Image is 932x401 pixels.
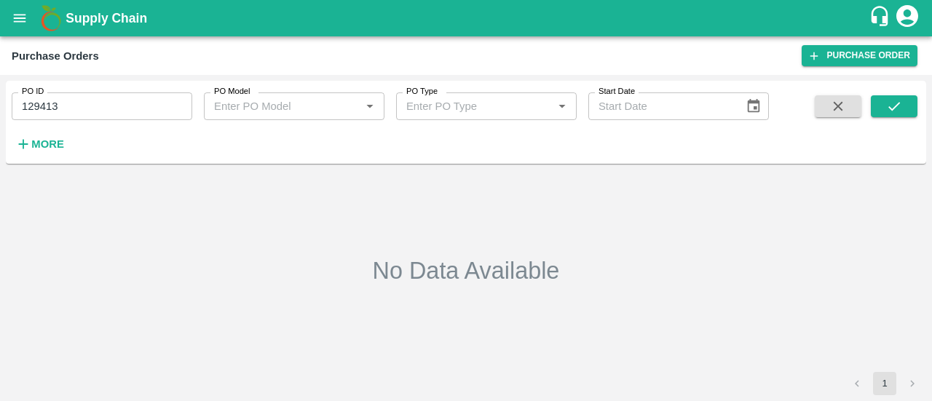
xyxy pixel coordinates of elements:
[599,86,635,98] label: Start Date
[406,86,438,98] label: PO Type
[12,47,99,65] div: Purchase Orders
[360,97,379,116] button: Open
[894,3,920,33] div: account of current user
[843,372,926,395] nav: pagination navigation
[12,132,68,156] button: More
[3,1,36,35] button: open drawer
[31,138,64,150] strong: More
[873,372,896,395] button: page 1
[36,4,66,33] img: logo
[66,8,869,28] a: Supply Chain
[22,86,44,98] label: PO ID
[553,97,572,116] button: Open
[12,92,192,120] input: Enter PO ID
[869,5,894,31] div: customer-support
[373,256,560,285] h2: No Data Available
[802,45,917,66] a: Purchase Order
[400,97,529,116] input: Enter PO Type
[740,92,767,120] button: Choose date
[66,11,147,25] b: Supply Chain
[588,92,734,120] input: Start Date
[214,86,250,98] label: PO Model
[208,97,337,116] input: Enter PO Model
